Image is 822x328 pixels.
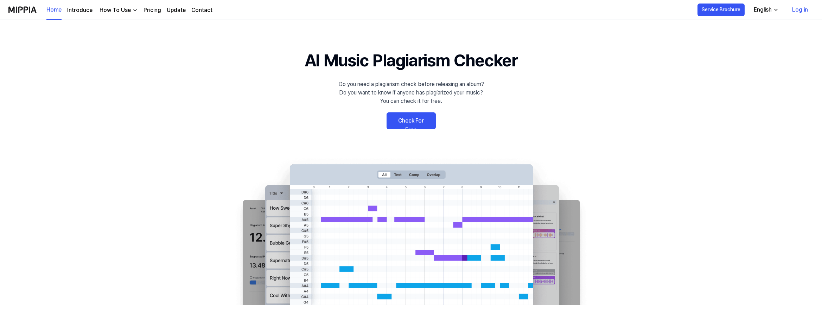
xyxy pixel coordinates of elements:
button: How To Use [98,6,138,14]
div: English [752,6,773,14]
a: Check For Free [387,112,436,129]
a: Introduce [67,6,93,14]
a: Contact [191,6,212,14]
img: main Image [228,157,594,305]
a: Pricing [144,6,161,14]
div: How To Use [98,6,132,14]
a: Update [167,6,186,14]
button: Service Brochure [697,4,745,16]
a: Home [46,0,62,20]
img: down [132,7,138,13]
h1: AI Music Plagiarism Checker [305,48,517,73]
button: English [748,3,783,17]
div: Do you need a plagiarism check before releasing an album? Do you want to know if anyone has plagi... [338,80,484,105]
